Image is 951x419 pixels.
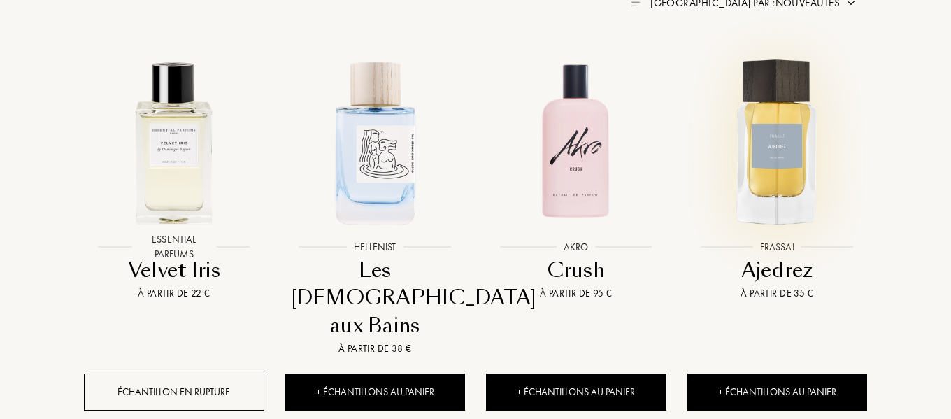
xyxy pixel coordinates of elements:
a: Velvet Iris Essential ParfumsEssential ParfumsVelvet IrisÀ partir de 22 € [84,36,264,318]
a: Crush AkroAkroCrushÀ partir de 95 € [486,36,666,318]
img: Ajedrez Frassai [687,51,868,232]
div: + Échantillons au panier [687,374,868,411]
div: + Échantillons au panier [486,374,666,411]
div: À partir de 38 € [291,341,460,356]
div: Crush [492,257,661,284]
div: À partir de 22 € [90,286,259,301]
div: Ajedrez [693,257,862,284]
div: À partir de 95 € [492,286,661,301]
img: Les Dieux aux Bains Hellenist [285,51,466,232]
div: À partir de 35 € [693,286,862,301]
div: Les [DEMOGRAPHIC_DATA] aux Bains [291,257,460,339]
div: Velvet Iris [90,257,259,284]
div: + Échantillons au panier [285,374,466,411]
a: Ajedrez FrassaiFrassaiAjedrezÀ partir de 35 € [687,36,868,318]
img: Velvet Iris Essential Parfums [83,51,264,232]
div: Échantillon en rupture [84,374,264,411]
img: Crush Akro [485,51,666,232]
a: Les Dieux aux Bains HellenistHellenistLes [DEMOGRAPHIC_DATA] aux BainsÀ partir de 38 € [285,36,466,374]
